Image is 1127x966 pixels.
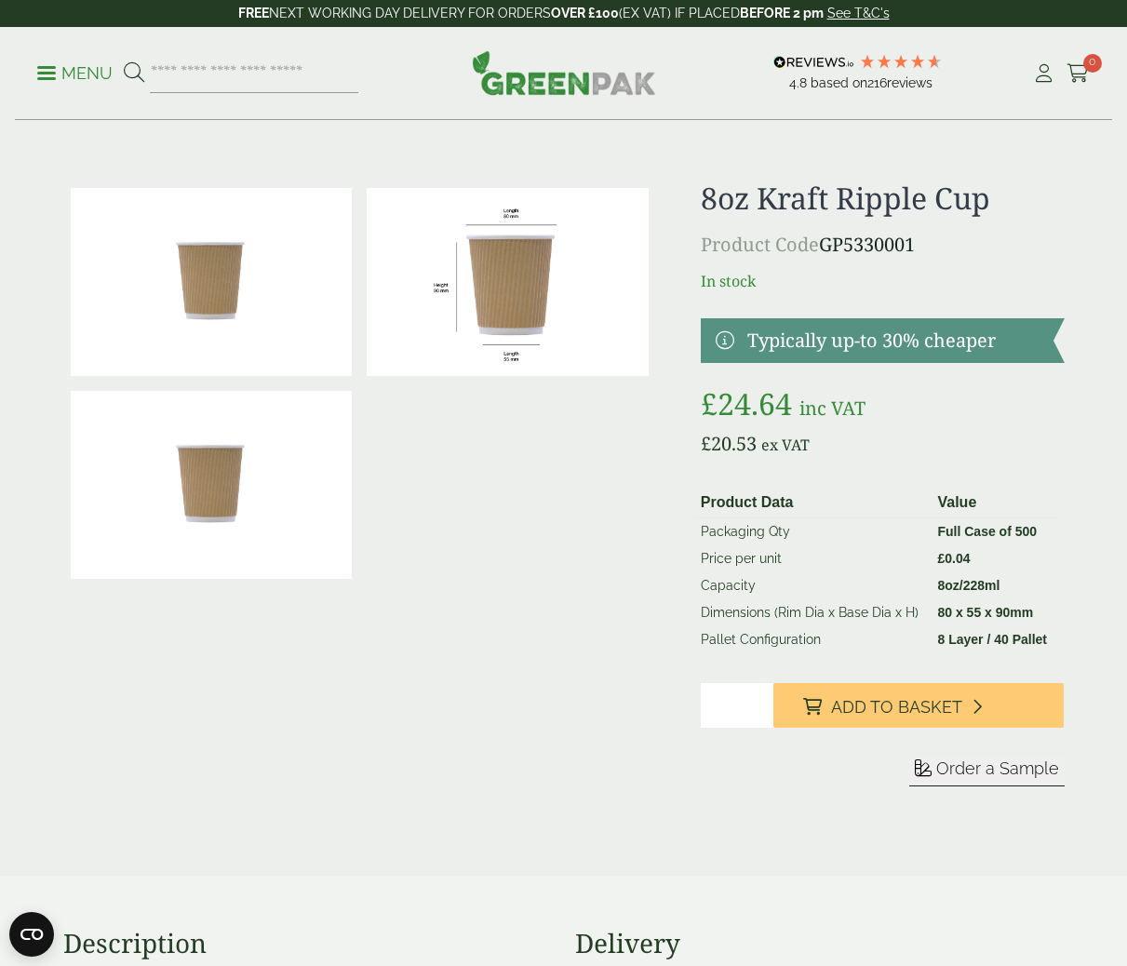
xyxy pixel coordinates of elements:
[1032,64,1055,83] i: My Account
[701,232,819,257] span: Product Code
[936,758,1059,778] span: Order a Sample
[909,758,1065,786] button: Order a Sample
[701,270,1065,292] p: In stock
[693,488,931,518] th: Product Data
[937,578,1000,593] strong: 8oz/228ml
[1067,64,1090,83] i: Cart
[693,626,931,653] td: Pallet Configuration
[701,431,757,456] bdi: 20.53
[937,605,1033,620] strong: 80 x 55 x 90mm
[701,383,718,423] span: £
[740,6,824,20] strong: BEFORE 2 pm
[827,6,890,20] a: See T&C's
[693,572,931,599] td: Capacity
[930,488,1056,518] th: Value
[937,524,1037,539] strong: Full Case of 500
[238,6,269,20] strong: FREE
[693,545,931,572] td: Price per unit
[937,551,970,566] bdi: 0.04
[551,6,619,20] strong: OVER £100
[693,599,931,626] td: Dimensions (Rim Dia x Base Dia x H)
[789,75,811,90] span: 4.8
[701,383,792,423] bdi: 24.64
[937,632,1047,647] strong: 8 Layer / 40 Pallet
[1083,54,1102,73] span: 0
[811,75,867,90] span: Based on
[37,62,113,81] a: Menu
[761,435,810,455] span: ex VAT
[63,928,553,959] h3: Description
[575,928,1065,959] h3: Delivery
[831,697,962,718] span: Add to Basket
[773,56,854,69] img: REVIEWS.io
[71,188,353,376] img: 8oz Kraft Ripple Cup 0
[9,912,54,957] button: Open CMP widget
[773,683,1065,728] button: Add to Basket
[799,396,865,421] span: inc VAT
[887,75,932,90] span: reviews
[71,391,353,579] img: 8oz Kraft Ripple Cup Full Case Of 0
[472,50,656,95] img: GreenPak Supplies
[859,53,943,70] div: 4.79 Stars
[701,431,711,456] span: £
[37,62,113,85] p: Menu
[937,551,945,566] span: £
[367,188,649,376] img: RippleCup_8oz
[701,231,1065,259] p: GP5330001
[701,181,1065,216] h1: 8oz Kraft Ripple Cup
[1067,60,1090,87] a: 0
[693,518,931,546] td: Packaging Qty
[867,75,887,90] span: 216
